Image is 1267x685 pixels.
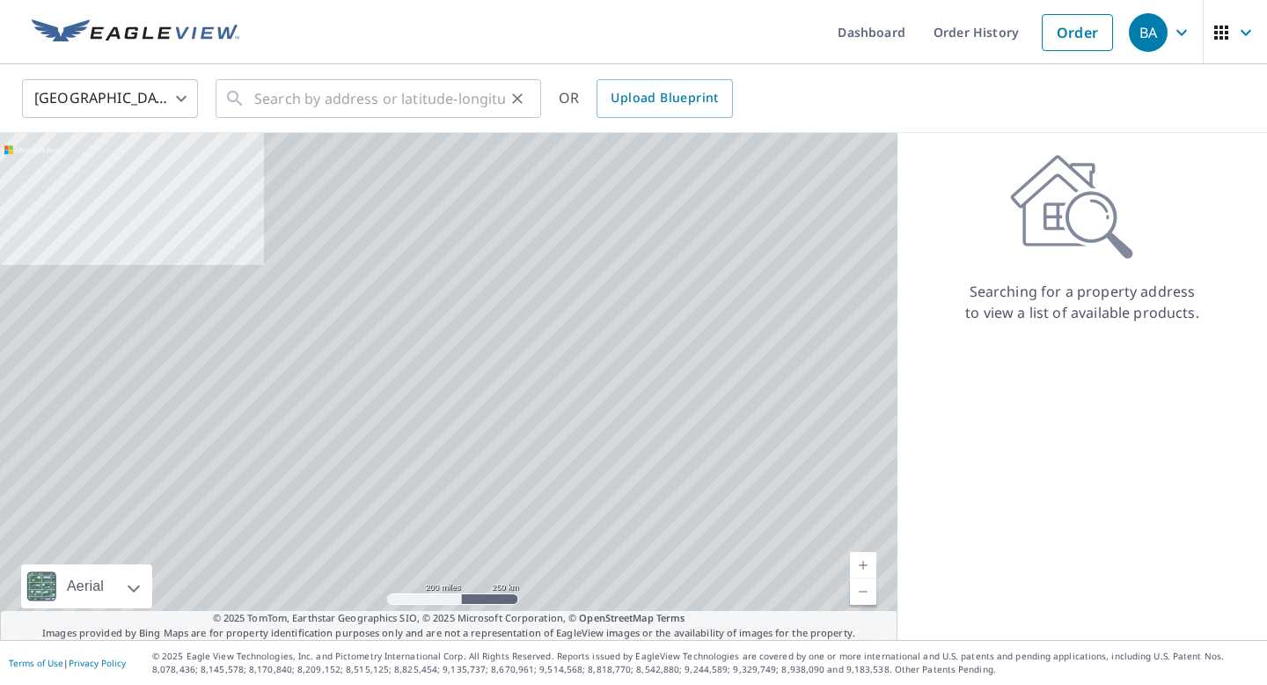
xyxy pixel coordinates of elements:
span: © 2025 TomTom, Earthstar Geographics SIO, © 2025 Microsoft Corporation, © [213,611,685,626]
div: Aerial [62,564,109,608]
a: Current Level 5, Zoom Out [850,578,876,605]
div: Aerial [21,564,152,608]
a: OpenStreetMap [579,611,653,624]
div: [GEOGRAPHIC_DATA] [22,74,198,123]
input: Search by address or latitude-longitude [254,74,505,123]
a: Upload Blueprint [597,79,732,118]
a: Privacy Policy [69,657,126,669]
a: Order [1042,14,1113,51]
button: Clear [505,86,530,111]
a: Current Level 5, Zoom In [850,552,876,578]
a: Terms [656,611,685,624]
span: Upload Blueprint [611,87,718,109]
img: EV Logo [32,19,239,46]
p: Searching for a property address to view a list of available products. [964,281,1200,323]
div: BA [1129,13,1168,52]
div: OR [559,79,733,118]
p: | [9,658,126,668]
p: © 2025 Eagle View Technologies, Inc. and Pictometry International Corp. All Rights Reserved. Repo... [152,650,1258,676]
a: Terms of Use [9,657,63,669]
